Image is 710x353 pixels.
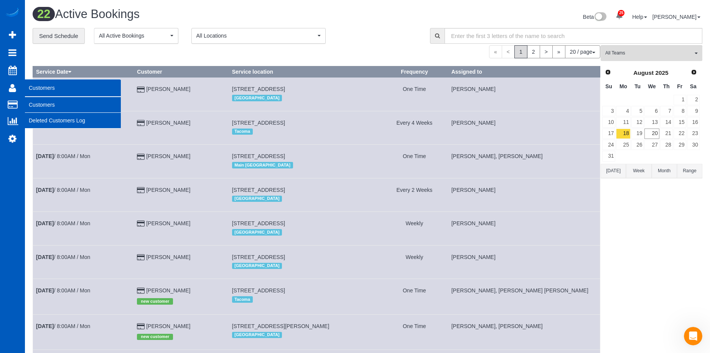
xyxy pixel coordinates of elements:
td: Assigned to [448,314,600,350]
td: Frequency [381,145,448,178]
td: Customer [134,111,229,144]
a: 13 [644,117,659,127]
button: [DATE] [601,164,626,178]
a: 12 [631,117,644,127]
b: [DATE] [36,153,54,159]
span: « [489,45,502,58]
td: Frequency [381,245,448,279]
i: Credit Card Payment [137,120,145,126]
iframe: Intercom live chat [684,327,702,345]
td: Assigned to [448,178,600,211]
span: [GEOGRAPHIC_DATA] [232,196,282,202]
span: [STREET_ADDRESS] [232,120,285,126]
td: Schedule date [33,212,134,245]
td: Assigned to [448,245,600,279]
a: 26 [631,140,644,150]
div: Location [232,194,377,204]
span: Prev [605,69,611,75]
a: Beta [583,14,607,20]
th: Service location [229,66,381,78]
td: Assigned to [448,145,600,178]
a: 17 [602,129,615,139]
span: Monday [619,83,627,89]
a: 3 [602,106,615,116]
span: [GEOGRAPHIC_DATA] [232,263,282,269]
span: August [633,69,654,76]
a: 18 [616,129,630,139]
nav: Pagination navigation [489,45,600,58]
span: [STREET_ADDRESS] [232,220,285,226]
th: Customer [134,66,229,78]
a: [PERSON_NAME] [146,287,190,294]
a: 10 [602,117,615,127]
a: 2 [527,45,540,58]
div: Location [232,261,377,271]
span: Thursday [663,83,670,89]
span: < [502,45,515,58]
a: Send Schedule [33,28,85,44]
div: Location [232,227,377,237]
a: 25 [612,8,627,25]
span: Main [GEOGRAPHIC_DATA] [232,162,293,168]
td: Service location [229,245,381,279]
a: 1 [674,95,686,105]
a: 21 [660,129,673,139]
td: Service location [229,111,381,144]
span: new customer [137,334,173,340]
a: 15 [674,117,686,127]
a: [DATE]/ 8:00AM / Mon [36,220,90,226]
i: Credit Card Payment [137,154,145,160]
td: Service location [229,145,381,178]
td: Assigned to [448,78,600,111]
i: Credit Card Payment [137,288,145,294]
a: Automaid Logo [5,8,20,18]
a: [DATE]/ 8:00AM / Mon [36,187,90,193]
button: Month [652,164,677,178]
div: Location [232,294,377,304]
span: [STREET_ADDRESS] [232,287,285,294]
span: Wednesday [648,83,656,89]
td: Schedule date [33,178,134,211]
a: 14 [660,117,673,127]
span: [GEOGRAPHIC_DATA] [232,229,282,235]
span: All Locations [196,32,316,40]
td: Frequency [381,111,448,144]
td: Service location [229,78,381,111]
a: [PERSON_NAME] [146,220,190,226]
td: Customer [134,145,229,178]
span: All Teams [605,50,693,56]
td: Customer [134,279,229,314]
span: 25 [618,10,624,16]
b: [DATE] [36,287,54,294]
button: All Teams [601,45,702,61]
a: Deleted Customers Log [25,113,121,128]
button: Week [626,164,651,178]
td: Schedule date [33,314,134,350]
a: Next [689,67,699,78]
span: [STREET_ADDRESS][PERSON_NAME] [232,323,329,329]
b: [DATE] [36,187,54,193]
a: 11 [616,117,630,127]
span: [STREET_ADDRESS] [232,153,285,159]
a: 23 [687,129,700,139]
td: Frequency [381,212,448,245]
td: Service location [229,178,381,211]
input: Enter the first 3 letters of the name to search [445,28,702,44]
a: 30 [687,140,700,150]
td: Customer [134,178,229,211]
i: Credit Card Payment [137,188,145,193]
a: 16 [687,117,700,127]
td: Frequency [381,78,448,111]
td: Frequency [381,279,448,314]
h1: Active Bookings [33,8,362,21]
span: 1 [514,45,527,58]
ol: All Locations [191,28,326,44]
a: [DATE]/ 8:00AM / Mon [36,153,90,159]
span: 22 [33,7,55,21]
a: 9 [687,106,700,116]
span: Next [691,69,697,75]
a: Prev [603,67,613,78]
td: Schedule date [33,245,134,279]
a: [DATE]/ 8:00AM / Mon [36,323,90,329]
td: Assigned to [448,111,600,144]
